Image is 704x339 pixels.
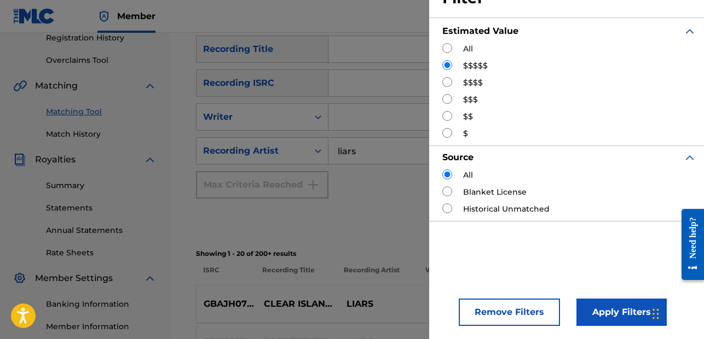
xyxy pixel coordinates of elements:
p: ISRC [196,265,255,285]
p: CLEAR ISLAND (TINY LIARS OF [DATE] MIX) [257,297,339,311]
span: Matching [35,79,78,92]
img: Royalties [13,153,26,166]
label: $$$$$ [463,60,488,72]
img: expand [143,79,157,92]
img: Member Settings [13,272,26,285]
label: $$ [463,111,473,122]
a: Match History [46,128,157,140]
p: GBAJH0700577 [197,297,257,311]
img: expand [143,153,157,166]
strong: Estimated Value [442,26,518,36]
img: expand [143,272,157,285]
p: LIARS [339,297,422,311]
span: Member Settings [35,272,113,285]
iframe: Chat Widget [649,287,704,339]
a: Overclaims Tool [46,55,157,66]
a: Banking Information [46,299,157,310]
p: Writer(s) [418,265,500,285]
div: Writer [203,110,302,124]
img: expand [683,25,696,38]
label: $$$ [463,94,478,106]
label: $$$$ [463,77,483,89]
label: All [463,43,473,55]
div: Recording Artist [203,144,302,157]
img: Top Rightsholder [97,10,111,23]
label: Blanket License [463,186,527,198]
a: Member Information [46,321,157,332]
label: All [463,169,473,181]
a: Statements [46,202,157,214]
a: Summary [46,180,157,191]
a: Annual Statements [46,225,157,236]
p: Recording Artist [337,265,418,285]
a: Rate Sheets [46,247,157,259]
div: Drag [653,297,659,330]
p: Showing 1 - 20 of 200+ results [196,249,678,259]
label: Historical Unmatched [463,203,550,215]
img: MLC Logo [13,8,55,24]
img: expand [683,151,696,164]
strong: Source [442,152,474,162]
p: Recording Title [255,265,337,285]
label: $ [463,128,468,139]
a: Matching Tool [46,106,157,118]
img: Matching [13,79,27,92]
button: Apply Filters [576,299,667,326]
button: Remove Filters [459,299,560,326]
a: Registration History [46,32,157,44]
iframe: Resource Center [673,201,704,289]
form: Search Form [196,36,678,242]
span: Royalties [35,153,76,166]
span: Member [117,10,155,22]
